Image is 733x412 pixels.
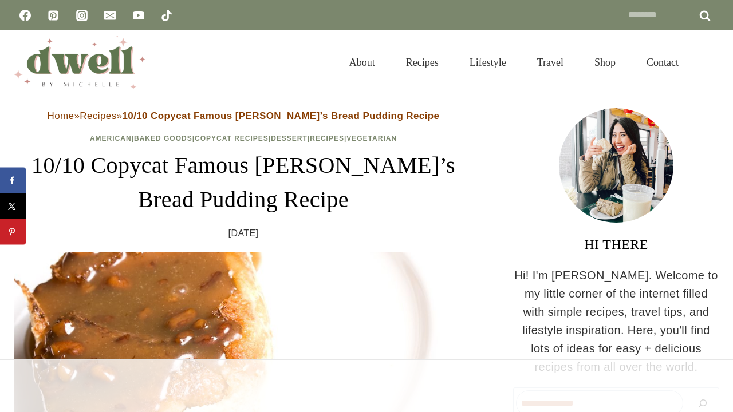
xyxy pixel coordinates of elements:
a: Contact [631,44,694,81]
nav: Primary Navigation [334,44,694,81]
a: Shop [579,44,631,81]
strong: 10/10 Copycat Famous [PERSON_NAME]’s Bread Pudding Recipe [122,110,439,121]
a: Vegetarian [346,134,397,142]
a: Recipes [391,44,454,81]
a: About [334,44,391,81]
time: [DATE] [228,226,259,241]
p: Hi! I'm [PERSON_NAME]. Welcome to my little corner of the internet filled with simple recipes, tr... [513,266,719,376]
a: Facebook [14,4,37,27]
a: Baked Goods [134,134,192,142]
a: Lifestyle [454,44,522,81]
a: Recipes [80,110,116,121]
a: Recipes [310,134,344,142]
a: YouTube [127,4,150,27]
a: Instagram [70,4,93,27]
h1: 10/10 Copycat Famous [PERSON_NAME]’s Bread Pudding Recipe [14,148,473,217]
a: Email [98,4,121,27]
a: Copycat Recipes [195,134,269,142]
a: American [90,134,132,142]
a: Home [48,110,74,121]
a: TikTok [155,4,178,27]
a: Dessert [271,134,308,142]
span: | | | | | [90,134,397,142]
button: View Search Form [700,53,719,72]
a: Pinterest [42,4,65,27]
span: » » [48,110,440,121]
img: DWELL by michelle [14,36,145,89]
h3: HI THERE [513,234,719,255]
a: Travel [522,44,579,81]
